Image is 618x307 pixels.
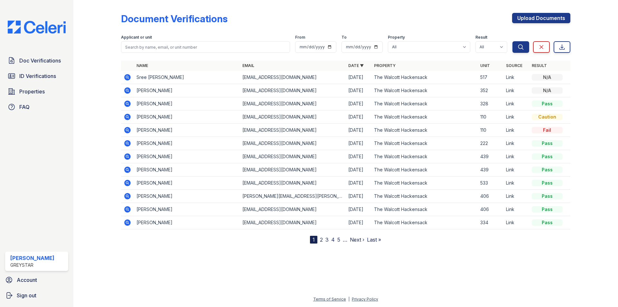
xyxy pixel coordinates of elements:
td: [PERSON_NAME] [134,84,240,97]
label: Property [388,35,405,40]
td: The Walcott Hackensack [371,71,477,84]
span: Account [17,276,37,284]
td: Link [503,216,529,229]
td: [PERSON_NAME] [134,203,240,216]
a: 3 [325,236,329,243]
a: Last » [367,236,381,243]
td: [DATE] [346,216,371,229]
a: Upload Documents [512,13,570,23]
span: FAQ [19,103,30,111]
td: [DATE] [346,110,371,124]
td: 334 [478,216,503,229]
td: [EMAIL_ADDRESS][DOMAIN_NAME] [240,177,346,190]
td: [EMAIL_ADDRESS][DOMAIN_NAME] [240,137,346,150]
a: Properties [5,85,68,98]
a: Next › [350,236,364,243]
td: [EMAIL_ADDRESS][DOMAIN_NAME] [240,163,346,177]
a: Email [242,63,254,68]
div: Pass [532,101,563,107]
td: [EMAIL_ADDRESS][DOMAIN_NAME] [240,97,346,110]
td: 406 [478,203,503,216]
label: To [342,35,347,40]
td: [PERSON_NAME] [134,97,240,110]
td: [DATE] [346,150,371,163]
td: The Walcott Hackensack [371,177,477,190]
td: [EMAIL_ADDRESS][DOMAIN_NAME] [240,203,346,216]
td: [DATE] [346,84,371,97]
td: The Walcott Hackensack [371,137,477,150]
a: Privacy Policy [352,297,378,302]
span: Sign out [17,292,36,299]
td: Link [503,137,529,150]
td: [PERSON_NAME][EMAIL_ADDRESS][PERSON_NAME][DOMAIN_NAME] [240,190,346,203]
div: 1 [310,236,317,244]
label: Result [475,35,487,40]
span: Properties [19,88,45,95]
div: N/A [532,74,563,81]
td: Link [503,190,529,203]
td: Link [503,177,529,190]
a: Source [506,63,522,68]
td: The Walcott Hackensack [371,97,477,110]
div: Pass [532,193,563,199]
a: FAQ [5,101,68,113]
td: [EMAIL_ADDRESS][DOMAIN_NAME] [240,71,346,84]
td: 517 [478,71,503,84]
span: ID Verifications [19,72,56,80]
td: Sree [PERSON_NAME] [134,71,240,84]
td: [DATE] [346,97,371,110]
td: [DATE] [346,177,371,190]
div: Greystar [10,262,54,268]
a: 2 [320,236,323,243]
td: 439 [478,163,503,177]
td: The Walcott Hackensack [371,150,477,163]
td: The Walcott Hackensack [371,216,477,229]
td: [PERSON_NAME] [134,177,240,190]
td: [PERSON_NAME] [134,110,240,124]
td: [EMAIL_ADDRESS][DOMAIN_NAME] [240,124,346,137]
div: Pass [532,219,563,226]
label: Applicant or unit [121,35,152,40]
a: ID Verifications [5,70,68,82]
td: [PERSON_NAME] [134,216,240,229]
div: Caution [532,114,563,120]
td: 222 [478,137,503,150]
td: Link [503,110,529,124]
div: Fail [532,127,563,133]
td: [EMAIL_ADDRESS][DOMAIN_NAME] [240,150,346,163]
span: Doc Verifications [19,57,61,64]
a: 5 [337,236,340,243]
div: | [348,297,350,302]
td: Link [503,203,529,216]
a: Property [374,63,396,68]
td: [DATE] [346,137,371,150]
a: Account [3,273,71,286]
div: N/A [532,87,563,94]
div: [PERSON_NAME] [10,254,54,262]
td: [EMAIL_ADDRESS][DOMAIN_NAME] [240,110,346,124]
td: [DATE] [346,163,371,177]
td: Link [503,124,529,137]
a: Terms of Service [313,297,346,302]
td: Link [503,163,529,177]
td: 352 [478,84,503,97]
a: Sign out [3,289,71,302]
img: CE_Logo_Blue-a8612792a0a2168367f1c8372b55b34899dd931a85d93a1a3d3e32e68fde9ad4.png [3,21,71,34]
div: Pass [532,140,563,147]
td: 328 [478,97,503,110]
td: The Walcott Hackensack [371,163,477,177]
td: 110 [478,110,503,124]
td: [EMAIL_ADDRESS][DOMAIN_NAME] [240,216,346,229]
td: [PERSON_NAME] [134,150,240,163]
a: Result [532,63,547,68]
td: [PERSON_NAME] [134,124,240,137]
td: [DATE] [346,71,371,84]
label: From [295,35,305,40]
td: [DATE] [346,203,371,216]
div: Pass [532,180,563,186]
td: The Walcott Hackensack [371,190,477,203]
td: [PERSON_NAME] [134,190,240,203]
td: 110 [478,124,503,137]
td: Link [503,84,529,97]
